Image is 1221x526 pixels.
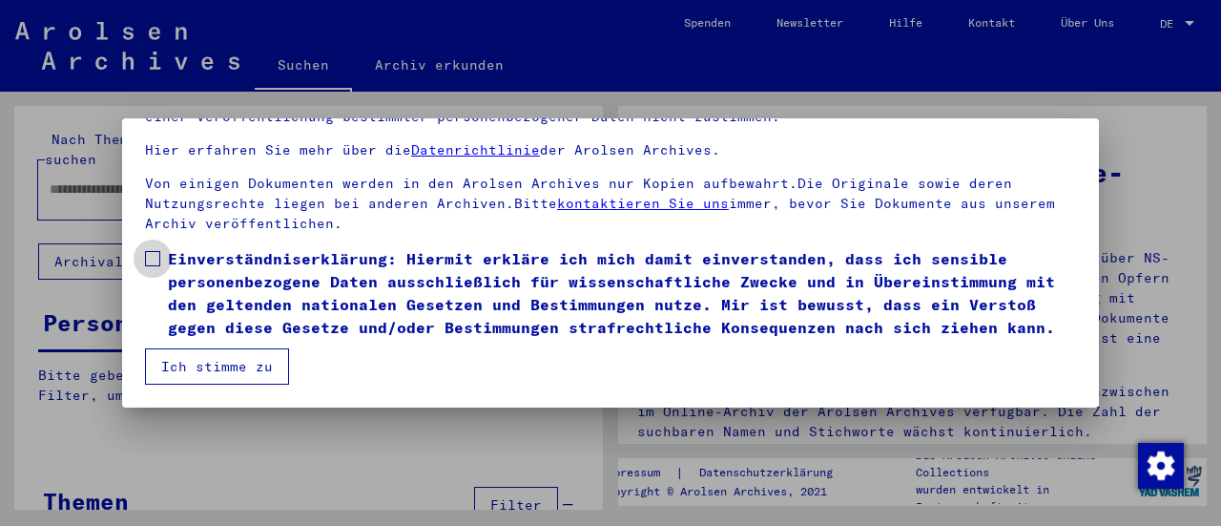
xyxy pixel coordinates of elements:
button: Ich stimme zu [145,348,289,385]
a: kontaktieren Sie uns [557,195,729,212]
img: Zustimmung ändern [1138,443,1184,489]
span: Einverständniserklärung: Hiermit erkläre ich mich damit einverstanden, dass ich sensible personen... [168,247,1076,339]
p: Hier erfahren Sie mehr über die der Arolsen Archives. [145,140,1076,160]
a: Datenrichtlinie [411,141,540,158]
p: Von einigen Dokumenten werden in den Arolsen Archives nur Kopien aufbewahrt.Die Originale sowie d... [145,174,1076,234]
